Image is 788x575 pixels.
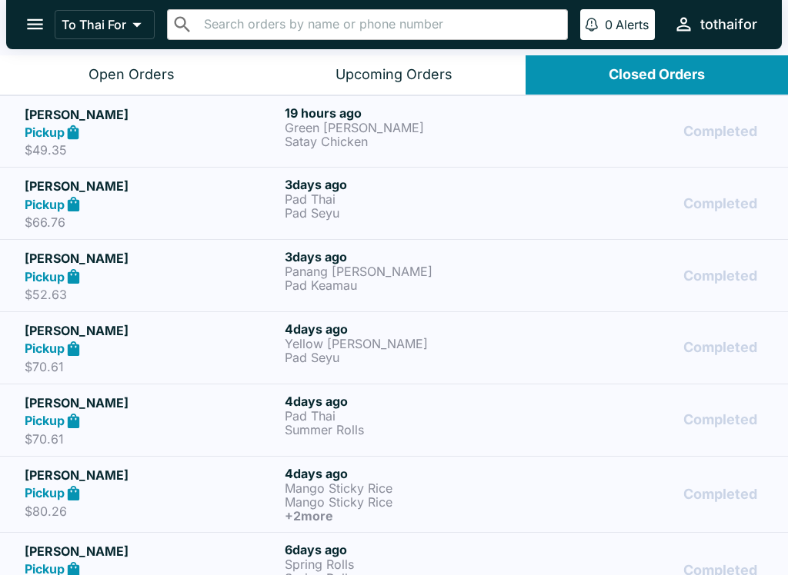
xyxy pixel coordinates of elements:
[285,509,539,523] h6: + 2 more
[285,177,347,192] span: 3 days ago
[616,17,649,32] p: Alerts
[25,485,65,500] strong: Pickup
[285,481,539,495] p: Mango Sticky Rice
[285,278,539,292] p: Pad Keamau
[285,192,539,206] p: Pad Thai
[336,66,452,84] div: Upcoming Orders
[285,105,539,121] h6: 19 hours ago
[285,249,347,264] span: 3 days ago
[25,413,65,428] strong: Pickup
[285,409,539,423] p: Pad Thai
[62,17,126,32] p: To Thai For
[25,431,279,447] p: $70.61
[25,466,279,484] h5: [PERSON_NAME]
[285,557,539,571] p: Spring Rolls
[667,8,763,41] button: tothaifor
[25,105,279,124] h5: [PERSON_NAME]
[25,197,65,212] strong: Pickup
[285,495,539,509] p: Mango Sticky Rice
[285,264,539,278] p: Panang [PERSON_NAME]
[25,504,279,519] p: $80.26
[55,10,155,39] button: To Thai For
[15,5,55,44] button: open drawer
[25,321,279,340] h5: [PERSON_NAME]
[285,135,539,148] p: Satay Chicken
[25,214,279,230] p: $66.76
[285,321,348,337] span: 4 days ago
[285,394,348,409] span: 4 days ago
[25,142,279,158] p: $49.35
[285,121,539,135] p: Green [PERSON_NAME]
[25,249,279,268] h5: [PERSON_NAME]
[285,206,539,220] p: Pad Seyu
[285,337,539,351] p: Yellow [PERSON_NAME]
[285,466,348,481] span: 4 days ago
[199,14,561,35] input: Search orders by name or phone number
[605,17,613,32] p: 0
[25,287,279,302] p: $52.63
[25,359,279,374] p: $70.61
[285,542,347,557] span: 6 days ago
[609,66,705,84] div: Closed Orders
[285,423,539,437] p: Summer Rolls
[88,66,175,84] div: Open Orders
[25,125,65,140] strong: Pickup
[25,269,65,284] strong: Pickup
[25,341,65,356] strong: Pickup
[285,351,539,364] p: Pad Seyu
[700,15,757,34] div: tothaifor
[25,177,279,195] h5: [PERSON_NAME]
[25,394,279,412] h5: [PERSON_NAME]
[25,542,279,560] h5: [PERSON_NAME]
